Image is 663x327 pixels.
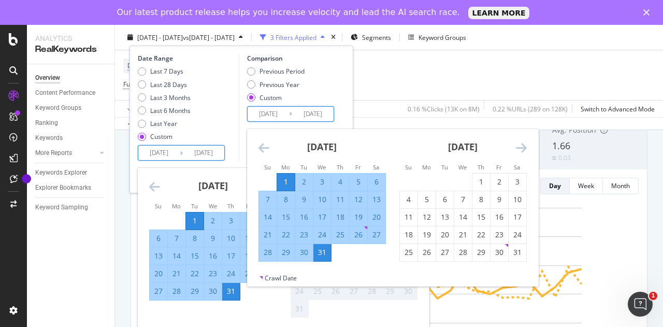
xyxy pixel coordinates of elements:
div: 27 [345,286,363,296]
td: Selected. Sunday, July 6, 2025 [150,230,168,247]
a: LEARN MORE [468,7,530,19]
td: Choose Thursday, August 22, 2024 as your check-in date. It’s available. [472,226,490,244]
small: We [209,202,217,210]
td: Selected. Monday, July 21, 2025 [168,265,186,282]
span: Device [127,61,147,70]
div: 14 [168,251,185,261]
iframe: Intercom live chat [628,292,653,317]
div: 8 [472,194,490,205]
td: Selected. Friday, July 11, 2025 [240,230,258,247]
div: Previous Year [247,80,305,89]
div: 7 [259,194,277,205]
div: 25 [309,286,326,296]
div: Move backward to switch to the previous month. [258,141,269,154]
small: Th [337,163,343,171]
td: Not available. Tuesday, August 26, 2025 [327,282,345,300]
td: Choose Saturday, August 3, 2024 as your check-in date. It’s available. [508,173,526,191]
span: [DATE] - [DATE] [137,33,183,41]
small: Sa [514,163,520,171]
div: 0.22 % URLs ( 289 on 128K ) [493,104,568,113]
td: Not available. Sunday, August 31, 2025 [291,300,309,318]
div: 19 [350,212,367,222]
button: Apply [123,101,153,117]
div: 2 [491,177,508,187]
div: 21 [454,230,472,240]
small: Th [227,202,234,210]
td: Choose Saturday, August 17, 2024 as your check-in date. It’s available. [508,208,526,226]
td: Selected. Wednesday, July 30, 2025 [204,282,222,300]
td: Choose Friday, August 16, 2024 as your check-in date. It’s available. [490,208,508,226]
span: 1.66 [552,139,570,152]
td: Choose Saturday, August 24, 2024 as your check-in date. It’s available. [508,226,526,244]
td: Selected. Monday, July 14, 2025 [168,247,186,265]
td: Selected. Saturday, July 27, 2024 [367,226,385,244]
div: 28 [168,286,185,296]
td: Selected. Tuesday, July 16, 2024 [295,208,313,226]
input: End Date [183,146,224,160]
div: 24 [222,268,240,279]
div: 9 [491,194,508,205]
div: Day [549,181,561,190]
div: 7 [168,233,185,244]
div: 0.03 [558,153,571,162]
div: More Reports [35,148,72,159]
td: Not available. Friday, August 29, 2025 [381,282,399,300]
td: Choose Monday, August 5, 2024 as your check-in date. It’s available. [417,191,436,208]
td: Selected. Sunday, July 13, 2025 [150,247,168,265]
div: 16 [295,212,313,222]
div: Week [578,181,594,190]
div: 2 [295,177,313,187]
td: Selected. Saturday, July 20, 2024 [367,208,385,226]
div: Move backward to switch to the previous month. [149,180,160,193]
div: Close [643,9,654,16]
td: Selected. Friday, July 19, 2024 [349,208,367,226]
div: 18 [240,251,258,261]
td: Selected. Monday, July 7, 2025 [168,230,186,247]
td: Choose Thursday, August 29, 2024 as your check-in date. It’s available. [472,244,490,261]
div: 14 [454,212,472,222]
div: 27 [368,230,385,240]
div: Switch to Advanced Mode [581,104,655,113]
div: 21 [259,230,277,240]
div: 1 [472,177,490,187]
a: Explorer Bookmarks [35,182,107,193]
div: 29 [277,247,295,258]
td: Selected. Wednesday, July 9, 2025 [204,230,222,247]
div: Keyword Sampling [35,202,88,213]
div: 23 [491,230,508,240]
td: Selected. Tuesday, July 30, 2024 [295,244,313,261]
div: 3 [313,177,331,187]
div: Our latest product release helps you increase velocity and lead the AI search race. [117,7,460,18]
a: Content Performance [35,88,107,98]
td: Choose Wednesday, August 28, 2024 as your check-in date. It’s available. [454,244,472,261]
td: Selected. Saturday, July 13, 2024 [367,191,385,208]
small: Su [264,163,271,171]
div: times [329,32,338,42]
div: 14 [259,212,277,222]
div: 25 [240,268,258,279]
div: 13 [368,194,385,205]
div: 25 [400,247,417,258]
div: 20 [368,212,385,222]
a: Overview [35,73,107,83]
div: Move forward to switch to the next month. [516,141,527,154]
div: 31 [509,247,526,258]
td: Choose Friday, August 30, 2024 as your check-in date. It’s available. [490,244,508,261]
td: Choose Tuesday, August 6, 2024 as your check-in date. It’s available. [436,191,454,208]
button: 3 Filters Applied [256,29,329,46]
div: 3 [222,216,240,226]
div: 9 [295,194,313,205]
td: Not available. Wednesday, August 27, 2025 [345,282,363,300]
div: Keyword Groups [419,33,466,41]
div: 1 [186,216,204,226]
td: Selected as end date. Wednesday, July 31, 2024 [313,244,331,261]
small: Su [155,202,162,210]
td: Choose Thursday, August 1, 2024 as your check-in date. It’s available. [472,173,490,191]
td: Selected. Wednesday, July 3, 2024 [313,173,331,191]
td: Not available. Thursday, August 28, 2025 [363,282,381,300]
td: Selected as start date. Monday, July 1, 2024 [277,173,295,191]
div: Tooltip anchor [22,174,31,183]
td: Choose Wednesday, August 7, 2024 as your check-in date. It’s available. [454,191,472,208]
div: 24 [509,230,526,240]
div: 23 [204,268,222,279]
